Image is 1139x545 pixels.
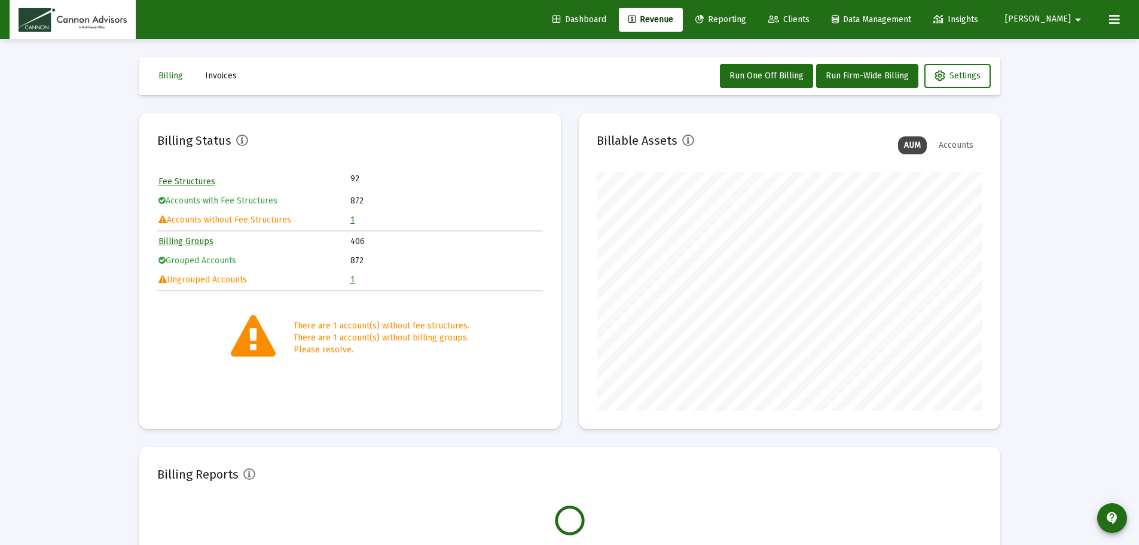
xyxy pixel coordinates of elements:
[158,236,213,246] a: Billing Groups
[768,14,810,25] span: Clients
[759,8,819,32] a: Clients
[294,320,469,332] div: There are 1 account(s) without fee structures.
[350,215,355,225] a: 1
[1105,511,1119,525] mat-icon: contact_support
[149,64,193,88] button: Billing
[816,64,918,88] button: Run Firm-Wide Billing
[933,14,978,25] span: Insights
[628,14,673,25] span: Revenue
[826,71,909,81] span: Run Firm-Wide Billing
[933,136,979,154] div: Accounts
[196,64,246,88] button: Invoices
[158,71,183,81] span: Billing
[157,131,231,150] h2: Billing Status
[158,252,350,270] td: Grouped Accounts
[935,71,981,81] span: Settings
[898,136,927,154] div: AUM
[1071,8,1085,32] mat-icon: arrow_drop_down
[924,8,988,32] a: Insights
[686,8,756,32] a: Reporting
[597,131,677,150] h2: Billable Assets
[720,64,813,88] button: Run One Off Billing
[157,465,239,484] h2: Billing Reports
[543,8,616,32] a: Dashboard
[294,344,469,356] div: Please resolve.
[158,211,350,229] td: Accounts without Fee Structures
[158,176,215,187] a: Fee Structures
[19,8,127,32] img: Dashboard
[350,192,542,210] td: 872
[350,275,355,285] a: 1
[695,14,746,25] span: Reporting
[158,192,350,210] td: Accounts with Fee Structures
[1005,14,1071,25] span: [PERSON_NAME]
[832,14,911,25] span: Data Management
[294,332,469,344] div: There are 1 account(s) without billing groups.
[822,8,921,32] a: Data Management
[158,271,350,289] td: Ungrouped Accounts
[350,173,446,185] td: 92
[350,252,542,270] td: 872
[924,64,991,88] button: Settings
[991,7,1100,31] button: [PERSON_NAME]
[205,71,237,81] span: Invoices
[552,14,606,25] span: Dashboard
[729,71,804,81] span: Run One Off Billing
[619,8,683,32] a: Revenue
[350,233,542,251] td: 406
